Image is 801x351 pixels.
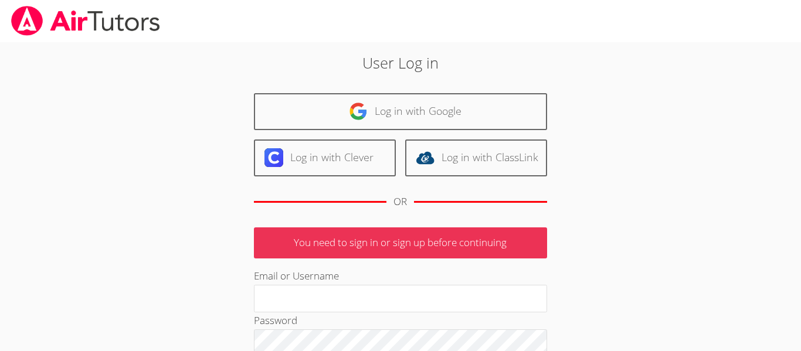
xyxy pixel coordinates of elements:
a: Log in with Clever [254,139,396,176]
img: clever-logo-6eab21bc6e7a338710f1a6ff85c0baf02591cd810cc4098c63d3a4b26e2feb20.svg [264,148,283,167]
div: OR [393,193,407,210]
h2: User Log in [184,52,617,74]
img: airtutors_banner-c4298cdbf04f3fff15de1276eac7730deb9818008684d7c2e4769d2f7ddbe033.png [10,6,161,36]
a: Log in with ClassLink [405,139,547,176]
img: google-logo-50288ca7cdecda66e5e0955fdab243c47b7ad437acaf1139b6f446037453330a.svg [349,102,368,121]
a: Log in with Google [254,93,547,130]
label: Email or Username [254,269,339,282]
label: Password [254,313,297,327]
img: classlink-logo-d6bb404cc1216ec64c9a2012d9dc4662098be43eaf13dc465df04b49fa7ab582.svg [416,148,435,167]
p: You need to sign in or sign up before continuing [254,227,547,258]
